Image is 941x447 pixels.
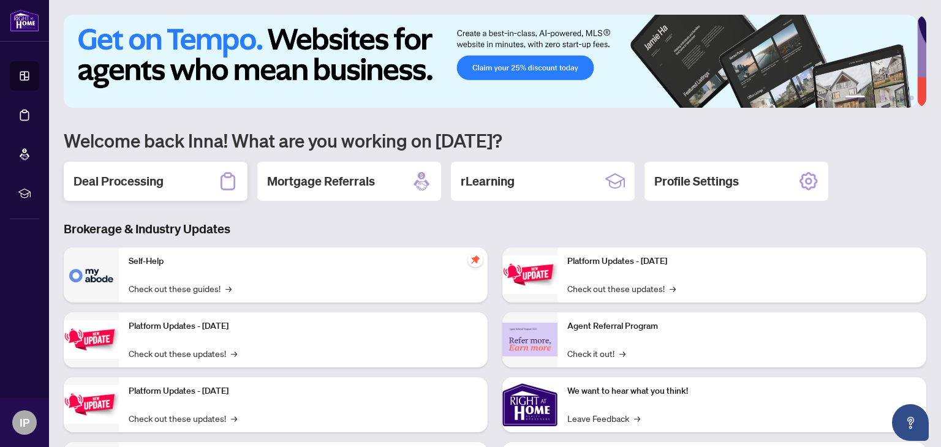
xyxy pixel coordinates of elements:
[129,347,237,360] a: Check out these updates!→
[899,96,904,100] button: 5
[909,96,914,100] button: 6
[74,173,164,190] h2: Deal Processing
[654,173,739,190] h2: Profile Settings
[890,96,894,100] button: 4
[64,247,119,302] img: Self-Help
[880,96,885,100] button: 3
[567,255,916,268] p: Platform Updates - [DATE]
[502,377,557,432] img: We want to hear what you think!
[20,414,29,431] span: IP
[892,404,929,441] button: Open asap
[502,323,557,356] img: Agent Referral Program
[670,282,676,295] span: →
[634,411,640,425] span: →
[567,411,640,425] a: Leave Feedback→
[10,9,39,32] img: logo
[870,96,875,100] button: 2
[225,282,232,295] span: →
[267,173,375,190] h2: Mortgage Referrals
[64,385,119,424] img: Platform Updates - July 21, 2025
[567,385,916,398] p: We want to hear what you think!
[502,255,557,294] img: Platform Updates - June 23, 2025
[129,385,478,398] p: Platform Updates - [DATE]
[567,320,916,333] p: Agent Referral Program
[619,347,625,360] span: →
[64,220,926,238] h3: Brokerage & Industry Updates
[231,411,237,425] span: →
[64,129,926,152] h1: Welcome back Inna! What are you working on [DATE]?
[129,320,478,333] p: Platform Updates - [DATE]
[567,347,625,360] a: Check it out!→
[567,282,676,295] a: Check out these updates!→
[64,15,917,108] img: Slide 0
[845,96,865,100] button: 1
[129,282,232,295] a: Check out these guides!→
[129,411,237,425] a: Check out these updates!→
[461,173,515,190] h2: rLearning
[64,320,119,359] img: Platform Updates - September 16, 2025
[129,255,478,268] p: Self-Help
[468,252,483,267] span: pushpin
[231,347,237,360] span: →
